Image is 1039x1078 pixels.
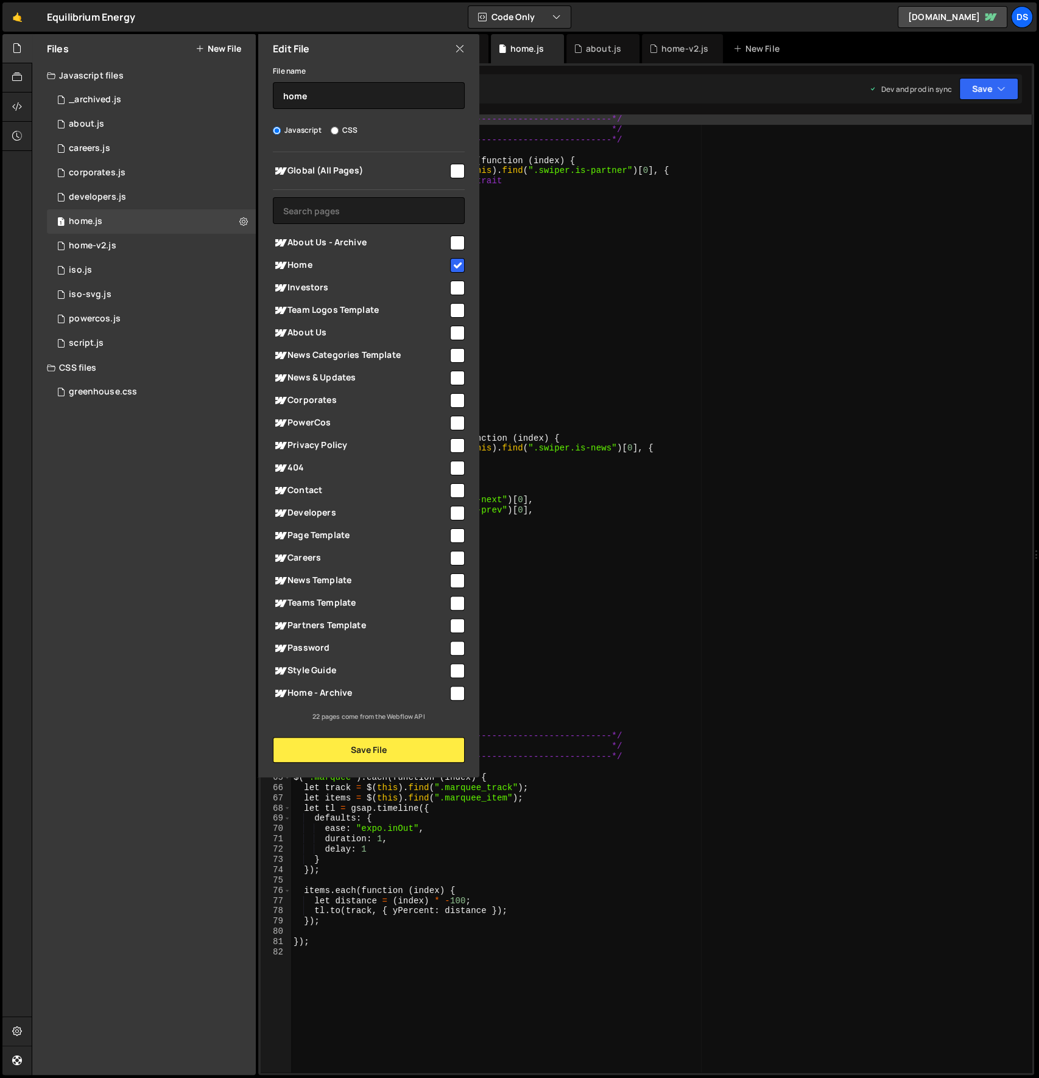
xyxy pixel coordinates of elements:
[261,844,291,855] div: 72
[273,281,448,295] span: Investors
[69,313,121,324] div: powercos.js
[261,865,291,875] div: 74
[273,197,465,224] input: Search pages
[273,124,322,136] label: Javascript
[69,265,92,276] div: iso.js
[47,331,256,355] div: 8948/18945.js
[273,127,281,135] input: Javascript
[47,307,256,331] div: 8948/19934.js
[273,596,448,611] span: Teams Template
[273,348,448,363] span: News Categories Template
[47,209,256,234] div: 8948/19433.js
[586,43,621,55] div: about.js
[47,136,256,161] div: 8948/19103.js
[69,338,104,349] div: script.js
[195,44,241,54] button: New File
[261,813,291,824] div: 69
[273,371,448,385] span: News & Updates
[261,937,291,947] div: 81
[273,438,448,453] span: Privacy Policy
[273,326,448,340] span: About Us
[47,185,256,209] div: 8948/19093.js
[47,161,256,185] div: 8948/19790.js
[273,686,448,701] span: Home - Archive
[32,355,256,380] div: CSS files
[273,528,448,543] span: Page Template
[273,42,309,55] h2: Edit File
[261,916,291,926] div: 79
[261,947,291,957] div: 82
[261,824,291,834] div: 70
[261,855,291,865] div: 73
[510,43,544,55] div: home.js
[273,737,465,763] button: Save File
[273,65,306,77] label: File name
[69,119,104,130] div: about.js
[261,783,291,793] div: 66
[47,258,256,282] div: 8948/18968.js
[273,641,448,656] span: Password
[273,82,465,109] input: Name
[47,234,256,258] div: 8948/45512.js
[69,167,125,178] div: corporates.js
[47,10,135,24] div: Equilibrium Energy
[661,43,709,55] div: home-v2.js
[261,886,291,896] div: 76
[273,393,448,408] span: Corporates
[273,303,448,318] span: Team Logos Template
[261,803,291,814] div: 68
[273,573,448,588] span: News Template
[261,906,291,916] div: 78
[273,506,448,520] span: Developers
[261,875,291,886] div: 75
[47,42,69,55] h2: Files
[273,164,448,178] span: Global (All Pages)
[261,926,291,937] div: 80
[959,78,1018,100] button: Save
[331,124,357,136] label: CSS
[273,461,448,475] span: 404
[69,289,111,300] div: iso-svg.js
[261,896,291,906] div: 77
[733,43,784,55] div: New File
[273,236,448,250] span: About Us - Archive
[69,94,121,105] div: _archived.js
[331,127,339,135] input: CSS
[273,416,448,430] span: PowerCos
[69,192,126,203] div: developers.js
[32,63,256,88] div: Javascript files
[2,2,32,32] a: 🤙
[273,483,448,498] span: Contact
[273,618,448,633] span: Partners Template
[468,6,571,28] button: Code Only
[261,772,291,783] div: 65
[69,387,137,397] div: greenhouse.css
[57,218,65,228] span: 1
[273,551,448,565] span: Careers
[312,712,424,721] small: 22 pages come from the Webflow API
[261,793,291,803] div: 67
[47,282,256,307] div: iso-svg.js
[47,112,256,136] div: 8948/19847.js
[261,834,291,844] div: 71
[69,143,110,154] div: careers.js
[69,240,116,251] div: home-v2.js
[69,216,102,227] div: home.js
[273,258,448,273] span: Home
[898,6,1007,28] a: [DOMAIN_NAME]
[1011,6,1033,28] a: DS
[869,84,952,94] div: Dev and prod in sync
[273,663,448,678] span: Style Guide
[47,380,256,404] div: 8948/19054.css
[47,88,256,112] div: 8948/45642.js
